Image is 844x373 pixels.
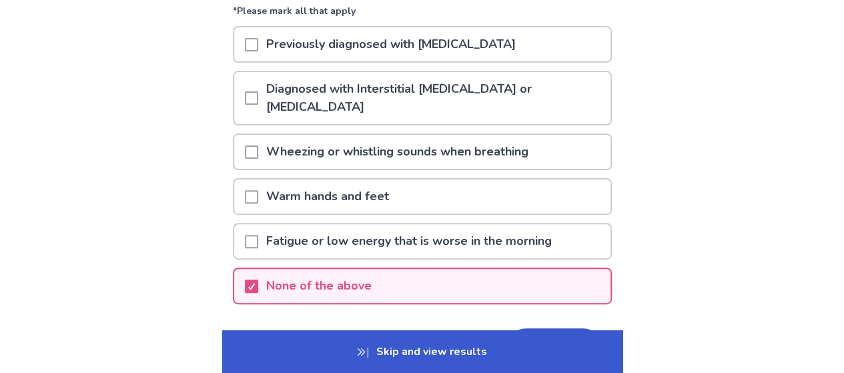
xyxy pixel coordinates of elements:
[258,269,380,303] p: None of the above
[258,179,397,214] p: Warm hands and feet
[258,27,524,61] p: Previously diagnosed with [MEDICAL_DATA]
[233,4,612,26] p: *Please mark all that apply
[508,328,601,364] button: Next
[258,72,610,124] p: Diagnosed with Interstitial [MEDICAL_DATA] or [MEDICAL_DATA]
[222,330,622,373] p: Skip and view results
[258,224,560,258] p: Fatigue or low energy that is worse in the morning
[258,135,536,169] p: Wheezing or whistling sounds when breathing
